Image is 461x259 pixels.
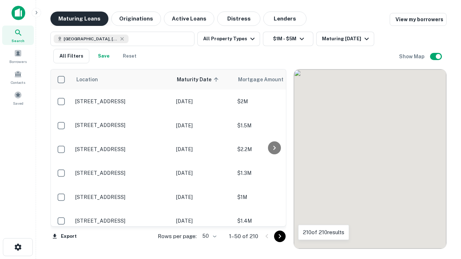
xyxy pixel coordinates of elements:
p: [DATE] [176,97,230,105]
p: [STREET_ADDRESS] [75,146,169,153]
a: Saved [2,88,34,108]
button: Maturing Loans [50,12,108,26]
p: $2.2M [237,145,309,153]
p: $2M [237,97,309,105]
div: 0 0 [294,69,446,249]
p: 1–50 of 210 [229,232,258,241]
iframe: Chat Widget [425,201,461,236]
p: [STREET_ADDRESS] [75,170,169,176]
p: [DATE] [176,217,230,225]
p: $1.5M [237,122,309,129]
div: Maturing [DATE] [322,35,371,43]
th: Maturity Date [173,69,234,90]
p: $1.4M [237,217,309,225]
a: Search [2,26,34,45]
button: Save your search to get updates of matches that match your search criteria. [92,49,115,63]
span: Search [12,38,24,44]
button: Maturing [DATE] [316,32,374,46]
p: 210 of 210 results [303,228,344,237]
th: Location [72,69,173,90]
button: [GEOGRAPHIC_DATA], [GEOGRAPHIC_DATA], [GEOGRAPHIC_DATA] [50,32,194,46]
span: Maturity Date [177,75,221,84]
a: Contacts [2,67,34,87]
span: Location [76,75,98,84]
p: [DATE] [176,169,230,177]
p: [DATE] [176,193,230,201]
h6: Show Map [399,53,426,60]
button: All Filters [53,49,89,63]
button: All Property Types [197,32,260,46]
span: Mortgage Amount [238,75,293,84]
p: $1M [237,193,309,201]
button: Active Loans [164,12,214,26]
button: Reset [118,49,141,63]
button: $1M - $5M [263,32,313,46]
button: Lenders [263,12,306,26]
p: $1.3M [237,169,309,177]
p: [STREET_ADDRESS] [75,122,169,128]
img: capitalize-icon.png [12,6,25,20]
span: [GEOGRAPHIC_DATA], [GEOGRAPHIC_DATA], [GEOGRAPHIC_DATA] [64,36,118,42]
button: Distress [217,12,260,26]
p: [DATE] [176,122,230,129]
p: [STREET_ADDRESS] [75,194,169,200]
button: Export [50,231,79,242]
a: Borrowers [2,46,34,66]
p: [STREET_ADDRESS] [75,218,169,224]
button: Go to next page [274,231,286,242]
button: Originations [111,12,161,26]
span: Saved [13,100,23,106]
p: [DATE] [176,145,230,153]
p: [STREET_ADDRESS] [75,98,169,105]
p: Rows per page: [158,232,197,241]
span: Contacts [11,79,25,85]
span: Borrowers [9,59,27,64]
th: Mortgage Amount [234,69,313,90]
div: 50 [200,231,218,241]
a: View my borrowers [390,13,447,26]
